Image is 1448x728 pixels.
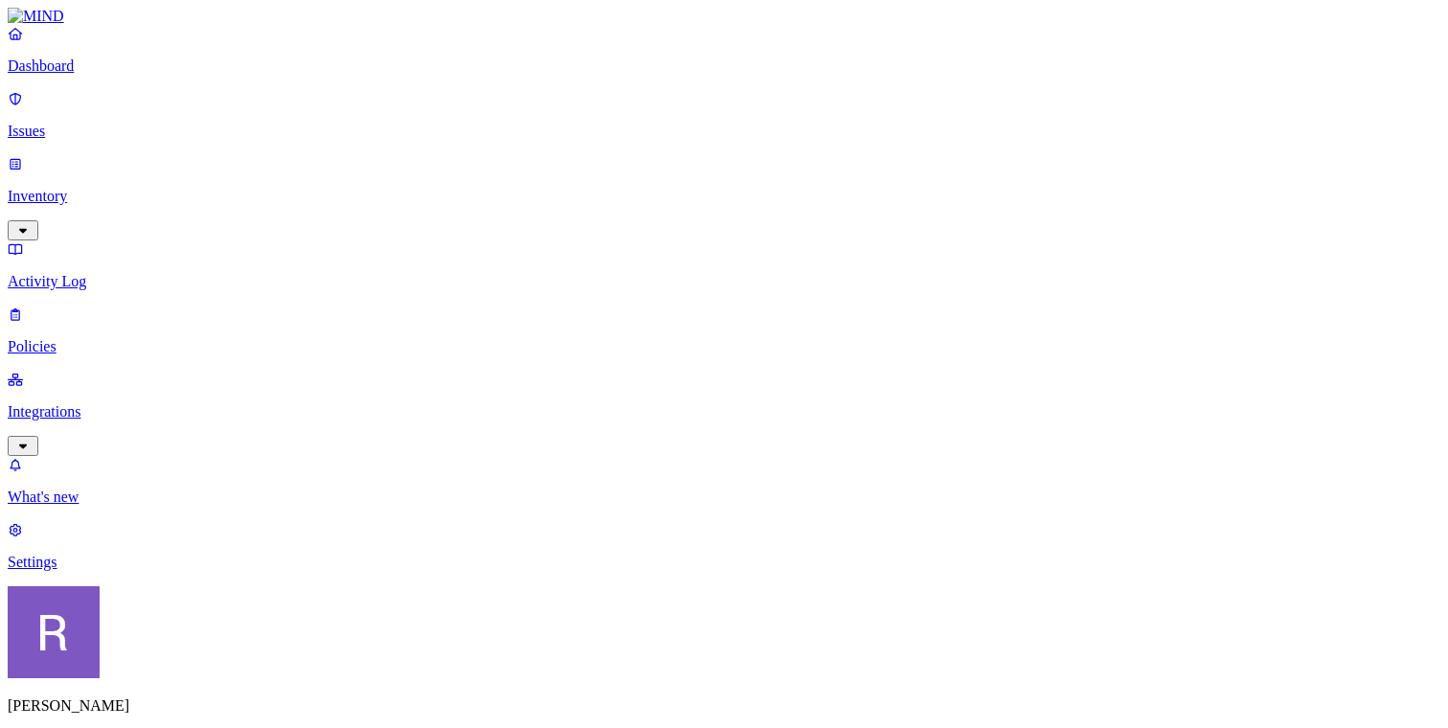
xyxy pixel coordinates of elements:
p: Issues [8,123,1440,140]
a: Integrations [8,371,1440,453]
a: Issues [8,90,1440,140]
p: Inventory [8,188,1440,205]
a: Policies [8,306,1440,355]
p: What's new [8,489,1440,506]
a: Activity Log [8,240,1440,290]
p: Activity Log [8,273,1440,290]
p: Settings [8,554,1440,571]
a: Dashboard [8,25,1440,75]
p: Policies [8,338,1440,355]
p: [PERSON_NAME] [8,697,1440,715]
img: Rich Thompson [8,586,100,678]
img: MIND [8,8,64,25]
a: MIND [8,8,1440,25]
p: Dashboard [8,57,1440,75]
a: Inventory [8,155,1440,238]
a: What's new [8,456,1440,506]
a: Settings [8,521,1440,571]
p: Integrations [8,403,1440,421]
